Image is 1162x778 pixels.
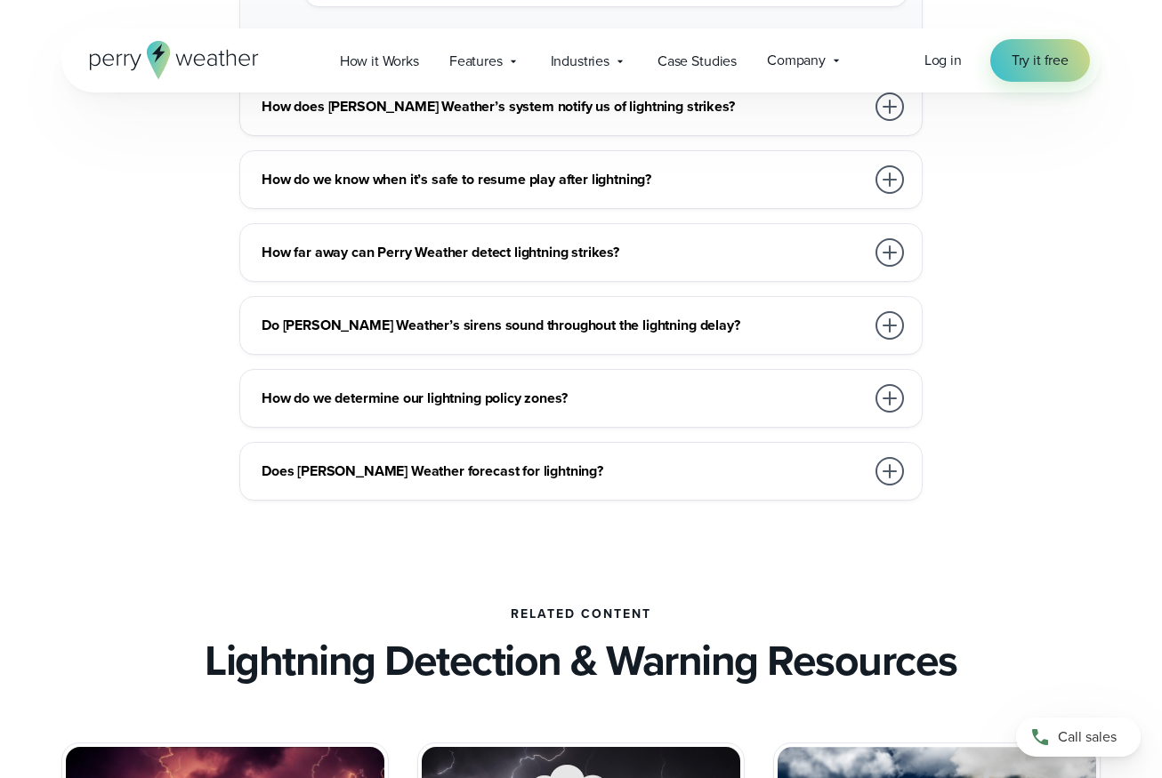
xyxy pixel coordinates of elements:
a: Try it free [990,39,1090,82]
span: How it Works [340,51,419,72]
h3: How far away can Perry Weather detect lightning strikes? [262,242,865,263]
h3: How do we determine our lightning policy zones? [262,388,865,409]
span: Case Studies [658,51,737,72]
h2: Related Content [511,607,651,622]
a: Case Studies [642,43,752,79]
span: Features [449,51,503,72]
h3: How does [PERSON_NAME] Weather’s system notify us of lightning strikes? [262,96,865,117]
h3: Lightning Detection & Warning Resources [205,636,957,686]
a: How it Works [325,43,434,79]
a: Call sales [1016,718,1141,757]
h3: How do we know when it’s safe to resume play after lightning? [262,169,865,190]
span: Log in [924,50,962,70]
span: Call sales [1058,726,1117,748]
span: Try it free [1012,50,1069,71]
a: Log in [924,50,962,71]
span: Company [767,50,826,71]
h3: Does [PERSON_NAME] Weather forecast for lightning? [262,461,865,482]
span: Industries [551,51,609,72]
h3: Do [PERSON_NAME] Weather’s sirens sound throughout the lightning delay? [262,315,865,336]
